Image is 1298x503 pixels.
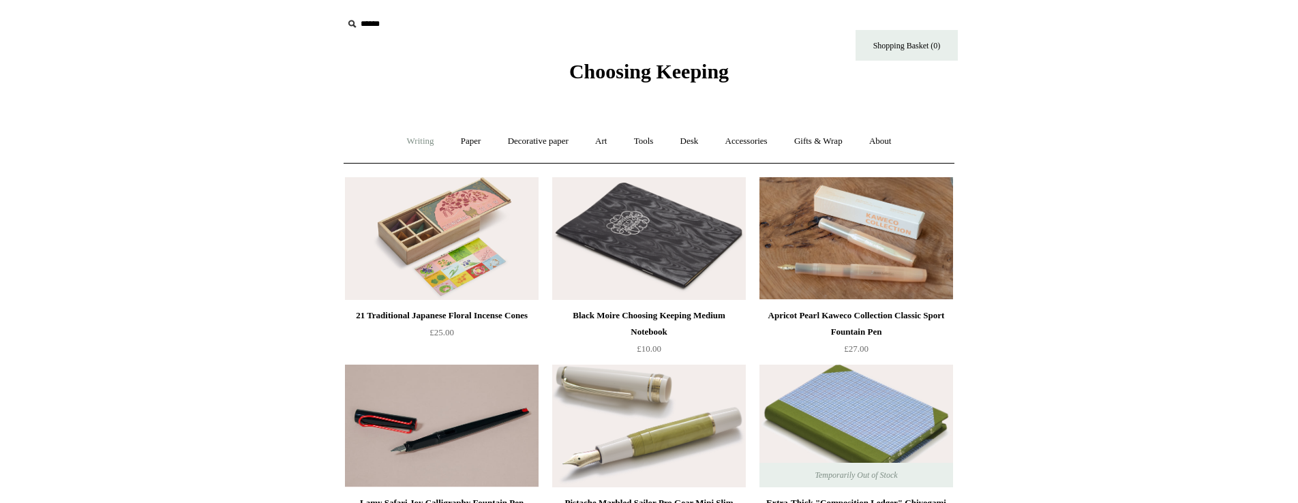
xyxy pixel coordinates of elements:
span: Temporarily Out of Stock [801,463,911,487]
a: Shopping Basket (0) [856,30,958,61]
a: 21 Traditional Japanese Floral Incense Cones 21 Traditional Japanese Floral Incense Cones [345,177,539,300]
div: Black Moire Choosing Keeping Medium Notebook [556,307,742,340]
span: Choosing Keeping [569,60,729,82]
img: 21 Traditional Japanese Floral Incense Cones [345,177,539,300]
img: Lamy Safari Joy Calligraphy Fountain Pen [345,365,539,487]
div: Apricot Pearl Kaweco Collection Classic Sport Fountain Pen [763,307,950,340]
img: Pistache Marbled Sailor Pro Gear Mini Slim Fountain Pen [552,365,746,487]
a: 21 Traditional Japanese Floral Incense Cones £25.00 [345,307,539,363]
img: Extra-Thick "Composition Ledger" Chiyogami Notebook, Blue Plaid [759,365,953,487]
img: Apricot Pearl Kaweco Collection Classic Sport Fountain Pen [759,177,953,300]
a: Accessories [713,123,780,159]
a: Art [583,123,619,159]
a: Apricot Pearl Kaweco Collection Classic Sport Fountain Pen £27.00 [759,307,953,363]
a: Tools [622,123,666,159]
a: Writing [395,123,447,159]
a: Gifts & Wrap [782,123,855,159]
span: £27.00 [844,344,869,354]
span: £10.00 [637,344,661,354]
img: Black Moire Choosing Keeping Medium Notebook [552,177,746,300]
a: Black Moire Choosing Keeping Medium Notebook £10.00 [552,307,746,363]
a: Paper [449,123,494,159]
a: Decorative paper [496,123,581,159]
a: Black Moire Choosing Keeping Medium Notebook Black Moire Choosing Keeping Medium Notebook [552,177,746,300]
a: Desk [668,123,711,159]
a: Choosing Keeping [569,71,729,80]
a: Pistache Marbled Sailor Pro Gear Mini Slim Fountain Pen Pistache Marbled Sailor Pro Gear Mini Sli... [552,365,746,487]
a: Apricot Pearl Kaweco Collection Classic Sport Fountain Pen Apricot Pearl Kaweco Collection Classi... [759,177,953,300]
a: Lamy Safari Joy Calligraphy Fountain Pen Lamy Safari Joy Calligraphy Fountain Pen [345,365,539,487]
div: 21 Traditional Japanese Floral Incense Cones [348,307,535,324]
a: About [857,123,904,159]
a: Extra-Thick "Composition Ledger" Chiyogami Notebook, Blue Plaid Extra-Thick "Composition Ledger" ... [759,365,953,487]
span: £25.00 [429,327,454,337]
